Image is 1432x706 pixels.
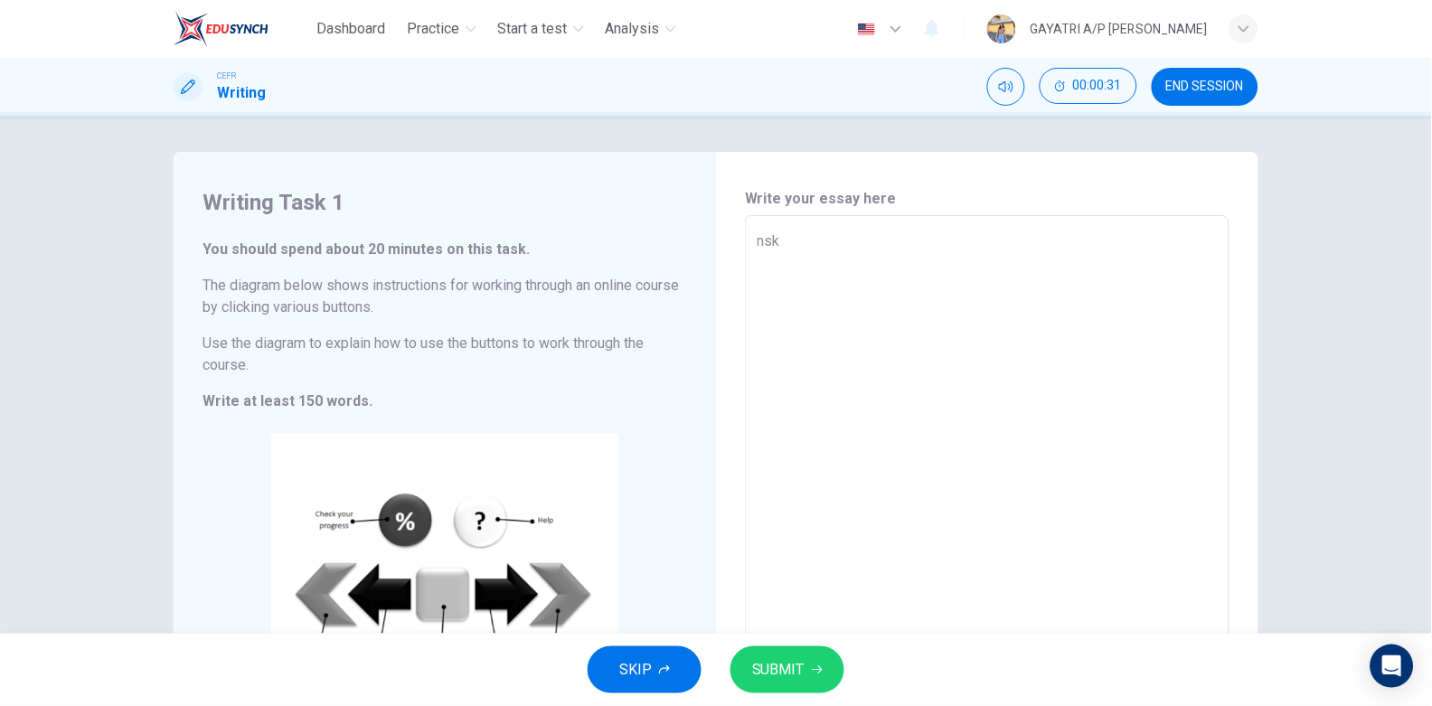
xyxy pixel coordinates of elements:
[730,646,844,693] button: SUBMIT
[174,11,310,47] a: EduSynch logo
[1166,80,1244,94] span: END SESSION
[987,14,1016,43] img: Profile picture
[1073,79,1122,93] span: 00:00:31
[1040,68,1137,106] div: Hide
[203,392,372,409] strong: Write at least 150 words.
[987,68,1025,106] div: Mute
[1371,645,1414,688] div: Open Intercom Messenger
[217,70,236,82] span: CEFR
[855,23,878,36] img: en
[317,18,386,40] span: Dashboard
[217,82,266,104] h1: Writing
[619,657,652,682] span: SKIP
[1031,18,1208,40] div: GAYATRI A/P [PERSON_NAME]
[203,275,686,318] h6: The diagram below shows instructions for working through an online course by clicking various but...
[745,188,1229,210] h6: Write your essay here
[408,18,460,40] span: Practice
[174,11,268,47] img: EduSynch logo
[400,13,484,45] button: Practice
[598,13,683,45] button: Analysis
[1040,68,1137,104] button: 00:00:31
[491,13,591,45] button: Start a test
[752,657,805,682] span: SUBMIT
[606,18,660,40] span: Analysis
[498,18,568,40] span: Start a test
[1152,68,1258,106] button: END SESSION
[203,333,686,376] h6: Use the diagram to explain how to use the buttons to work through the course.
[203,188,686,217] h4: Writing Task 1
[203,239,686,260] h6: You should spend about 20 minutes on this task.
[310,13,393,45] button: Dashboard
[588,646,702,693] button: SKIP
